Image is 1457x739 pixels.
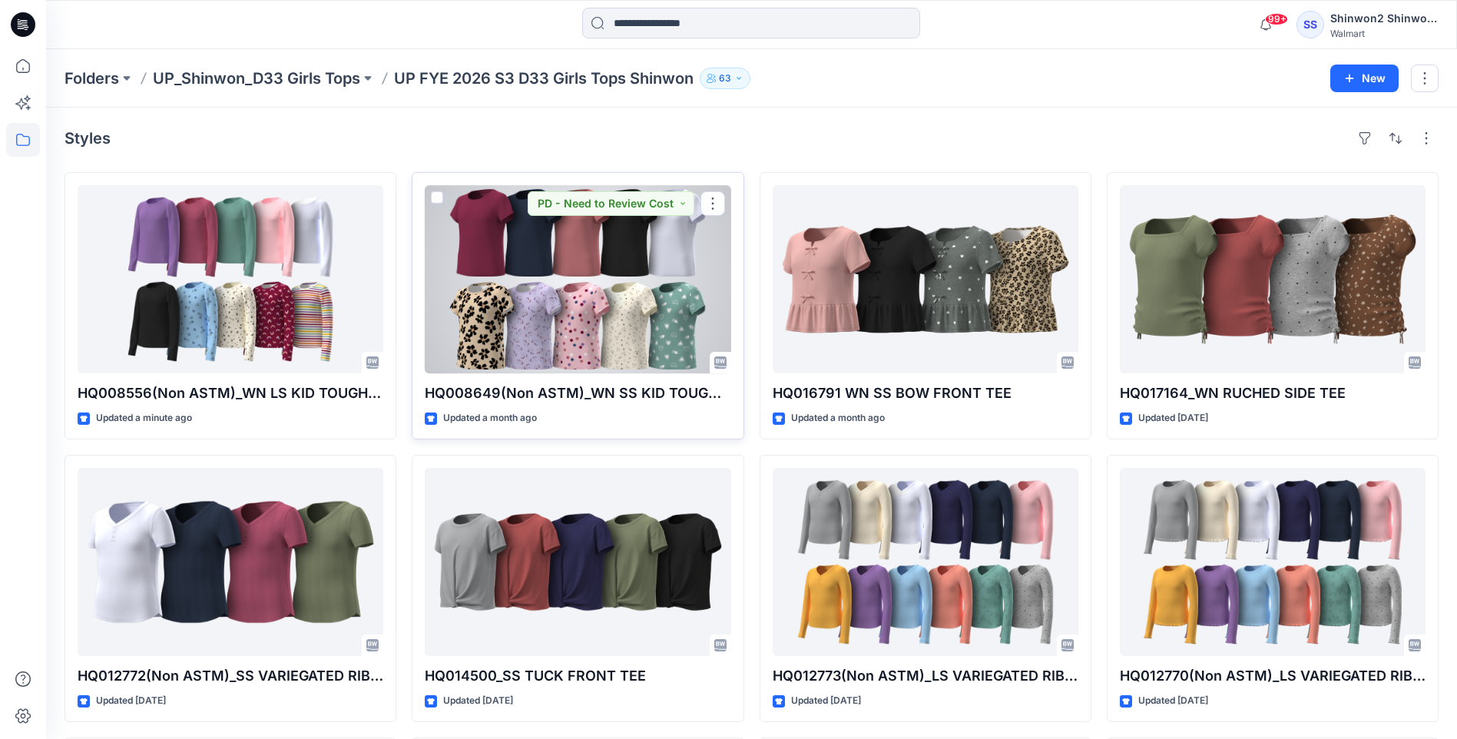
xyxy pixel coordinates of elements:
a: HQ016791 WN SS BOW FRONT TEE [773,185,1078,373]
a: HQ012772(Non ASTM)_SS VARIEGATED RIB TEE [78,468,383,656]
p: HQ008649(Non ASTM)_WN SS KID TOUGH TEE [425,383,730,404]
p: HQ014500_SS TUCK FRONT TEE [425,665,730,687]
p: HQ008556(Non ASTM)_WN LS KID TOUGH TEE [78,383,383,404]
div: Shinwon2 Shinwon2 [1330,9,1438,28]
p: HQ016791 WN SS BOW FRONT TEE [773,383,1078,404]
a: HQ014500_SS TUCK FRONT TEE [425,468,730,656]
a: HQ008556(Non ASTM)_WN LS KID TOUGH TEE [78,185,383,373]
a: HQ017164_WN RUCHED SIDE TEE [1120,185,1426,373]
div: Walmart [1330,28,1438,39]
span: 99+ [1265,13,1288,25]
p: UP FYE 2026 S3 D33 Girls Tops Shinwon [394,68,694,89]
p: Updated a month ago [791,410,885,426]
p: Updated a month ago [443,410,537,426]
p: Updated [DATE] [1138,410,1208,426]
a: UP_Shinwon_D33 Girls Tops [153,68,360,89]
p: Updated [DATE] [96,693,166,709]
button: New [1330,65,1399,92]
a: HQ008649(Non ASTM)_WN SS KID TOUGH TEE [425,185,730,373]
div: SS [1296,11,1324,38]
p: Updated [DATE] [791,693,861,709]
button: 63 [700,68,750,89]
p: HQ012773(Non ASTM)_LS VARIEGATED RIB TEE [773,665,1078,687]
p: 63 [719,70,731,87]
a: HQ012773(Non ASTM)_LS VARIEGATED RIB TEE [773,468,1078,656]
a: HQ012770(Non ASTM)_LS VARIEGATED RIB TEE [1120,468,1426,656]
p: HQ017164_WN RUCHED SIDE TEE [1120,383,1426,404]
p: HQ012770(Non ASTM)_LS VARIEGATED RIB TEE [1120,665,1426,687]
h4: Styles [65,129,111,147]
p: Updated a minute ago [96,410,192,426]
p: Updated [DATE] [1138,693,1208,709]
p: Updated [DATE] [443,693,513,709]
p: HQ012772(Non ASTM)_SS VARIEGATED RIB TEE [78,665,383,687]
a: Folders [65,68,119,89]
